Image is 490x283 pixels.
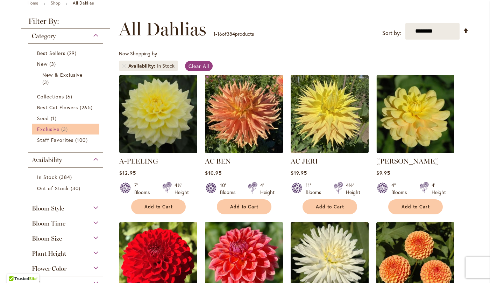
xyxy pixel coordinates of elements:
a: [PERSON_NAME] [376,157,439,165]
strong: Filter By: [21,18,110,29]
a: In Stock 384 [37,173,96,181]
span: 3 [42,78,51,86]
span: 100 [75,136,89,144]
a: Remove Availability In Stock [122,64,127,68]
a: AC BEN [205,148,283,154]
a: Best Cut Flowers [37,104,96,111]
span: In Stock [37,174,57,180]
span: Bloom Size [32,235,62,242]
span: Add to Cart [230,204,259,210]
span: Seed [37,115,49,122]
a: New &amp; Exclusive [42,71,91,86]
img: AC Jeri [291,75,369,153]
span: Best Sellers [37,50,66,56]
a: New [37,60,96,68]
span: 6 [66,93,74,100]
img: AHOY MATEY [376,75,454,153]
span: $19.95 [291,170,307,176]
img: AC BEN [205,75,283,153]
label: Sort by: [382,27,401,40]
span: 3 [49,60,58,68]
button: Add to Cart [131,199,186,214]
div: 4½' Height [346,182,360,196]
span: Exclusive [37,126,59,132]
div: 4' Height [432,182,446,196]
span: Add to Cart [316,204,345,210]
p: - of products [213,28,254,40]
span: Now Shopping by [119,50,157,57]
a: Shop [51,0,61,6]
button: Add to Cart [303,199,357,214]
span: All Dahlias [119,19,206,40]
a: AHOY MATEY [376,148,454,154]
span: 16 [217,30,222,37]
div: 10" Blooms [220,182,240,196]
div: 4½' Height [175,182,189,196]
a: AC JERI [291,157,318,165]
a: AC BEN [205,157,231,165]
span: Best Cut Flowers [37,104,78,111]
span: 384 [59,173,74,181]
span: Bloom Time [32,220,65,227]
span: Category [32,32,56,40]
strong: All Dahlias [73,0,94,6]
a: Best Sellers [37,49,96,57]
a: Collections [37,93,96,100]
a: Exclusive [37,125,96,133]
div: 4" Blooms [391,182,411,196]
span: Out of Stock [37,185,69,192]
span: Add to Cart [144,204,173,210]
div: 7" Blooms [134,182,154,196]
a: Clear All [185,61,213,71]
span: 1 [51,115,58,122]
span: Plant Height [32,250,66,257]
span: 3 [61,125,70,133]
span: 384 [227,30,235,37]
span: Collections [37,93,64,100]
a: AC Jeri [291,148,369,154]
span: 1 [213,30,215,37]
span: $9.95 [376,170,390,176]
span: Add to Cart [402,204,430,210]
span: Bloom Style [32,205,64,212]
span: 29 [67,49,78,57]
span: Clear All [189,63,209,69]
span: $12.95 [119,170,136,176]
span: New [37,61,48,67]
a: Out of Stock 30 [37,185,96,192]
div: 11" Blooms [306,182,325,196]
span: $10.95 [205,170,222,176]
a: A-PEELING [119,157,158,165]
span: 30 [71,185,82,192]
span: Staff Favorites [37,137,74,143]
span: Availability [32,156,62,164]
a: A-Peeling [119,148,197,154]
img: A-Peeling [119,75,197,153]
div: In Stock [157,62,175,69]
button: Add to Cart [388,199,443,214]
div: 4' Height [260,182,275,196]
a: Seed [37,115,96,122]
a: Home [28,0,38,6]
span: 265 [80,104,94,111]
button: Add to Cart [217,199,271,214]
span: Flower Color [32,265,66,272]
iframe: Launch Accessibility Center [5,258,25,278]
a: Staff Favorites [37,136,96,144]
span: New & Exclusive [42,71,83,78]
span: Availability [128,62,157,69]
